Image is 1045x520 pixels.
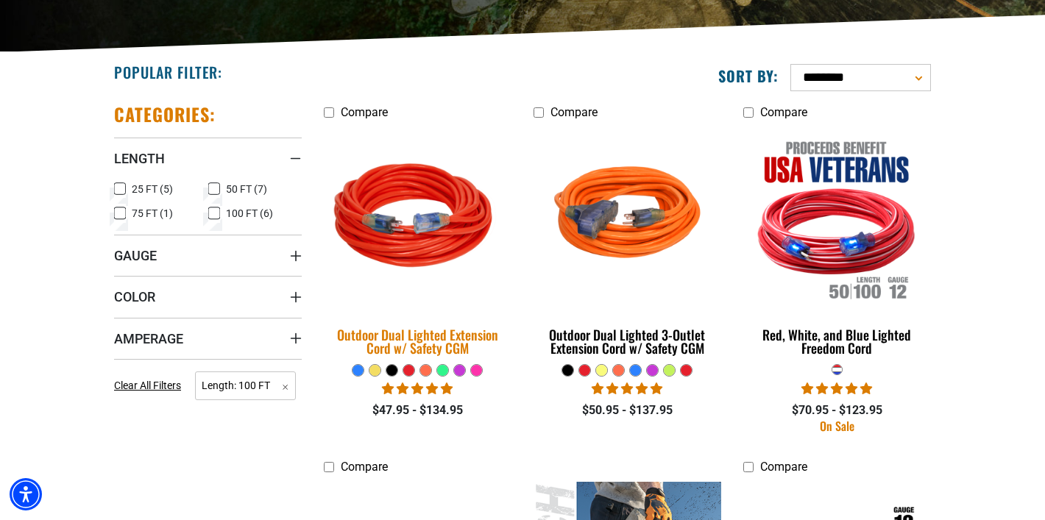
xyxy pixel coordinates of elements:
summary: Gauge [114,235,302,276]
span: Compare [341,105,388,119]
img: orange [534,134,720,303]
span: Compare [341,460,388,474]
h2: Categories: [114,103,216,126]
span: 50 FT (7) [226,184,267,194]
h2: Popular Filter: [114,63,222,82]
span: Compare [760,105,807,119]
span: 5.00 stars [801,382,872,396]
span: Gauge [114,247,157,264]
a: Length: 100 FT [195,378,296,392]
label: Sort by: [718,66,779,85]
summary: Color [114,276,302,317]
summary: Length [114,138,302,179]
span: Length [114,150,165,167]
span: 4.80 stars [592,382,662,396]
img: Red, White, and Blue Lighted Freedom Cord [744,134,929,303]
div: Outdoor Dual Lighted Extension Cord w/ Safety CGM [324,328,511,355]
div: Red, White, and Blue Lighted Freedom Cord [743,328,931,355]
div: $70.95 - $123.95 [743,402,931,419]
summary: Amperage [114,318,302,359]
span: Color [114,288,155,305]
div: Accessibility Menu [10,478,42,510]
span: 100 FT (6) [226,208,273,218]
img: Red [315,124,521,313]
div: Outdoor Dual Lighted 3-Outlet Extension Cord w/ Safety CGM [534,328,721,355]
a: Red Outdoor Dual Lighted Extension Cord w/ Safety CGM [324,127,511,363]
div: On Sale [743,420,931,432]
span: 4.81 stars [382,382,453,396]
span: 75 FT (1) [132,208,173,218]
a: Red, White, and Blue Lighted Freedom Cord Red, White, and Blue Lighted Freedom Cord [743,127,931,363]
span: Amperage [114,330,183,347]
span: Compare [760,460,807,474]
span: 25 FT (5) [132,184,173,194]
div: $47.95 - $134.95 [324,402,511,419]
span: Compare [550,105,598,119]
a: Clear All Filters [114,378,187,393]
div: $50.95 - $137.95 [534,402,721,419]
span: Clear All Filters [114,380,181,391]
span: Length: 100 FT [195,371,296,400]
a: orange Outdoor Dual Lighted 3-Outlet Extension Cord w/ Safety CGM [534,127,721,363]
